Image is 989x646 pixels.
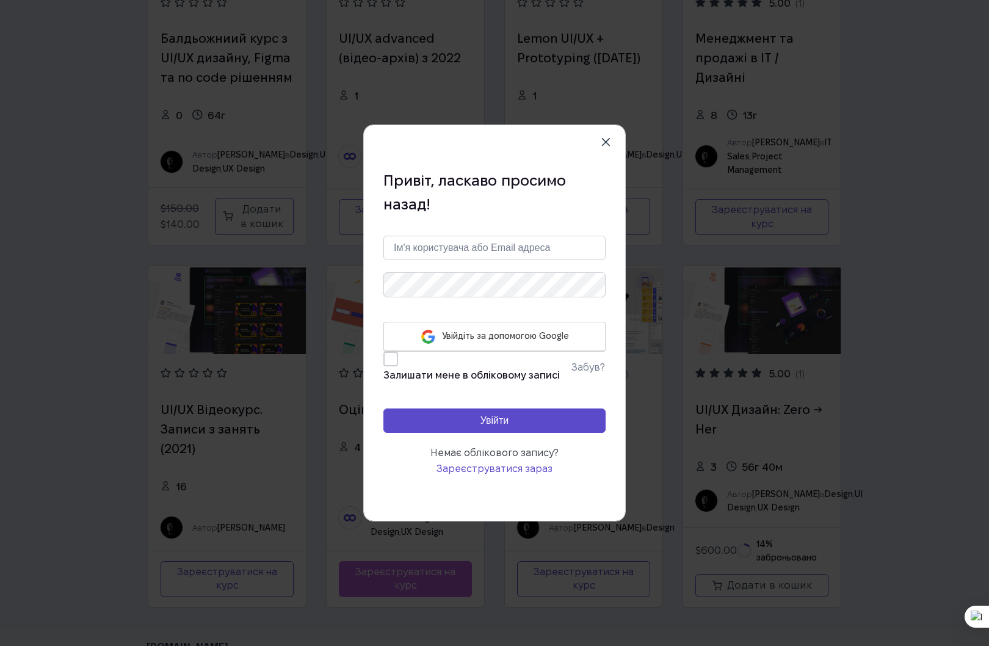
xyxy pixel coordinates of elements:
a: Увійдіть за допомогою Google [383,322,606,352]
button: Увійти [383,408,606,433]
div: Немає облікового запису? [383,445,606,477]
a: Забув? [571,360,606,375]
div: Привіт, ласкаво просимо назад! [383,169,606,216]
a: Зареєструватися зараз [436,462,553,476]
input: Ім'я користувача або Email адреса [383,236,606,260]
label: Залишати мене в обліковому записі [383,368,560,383]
